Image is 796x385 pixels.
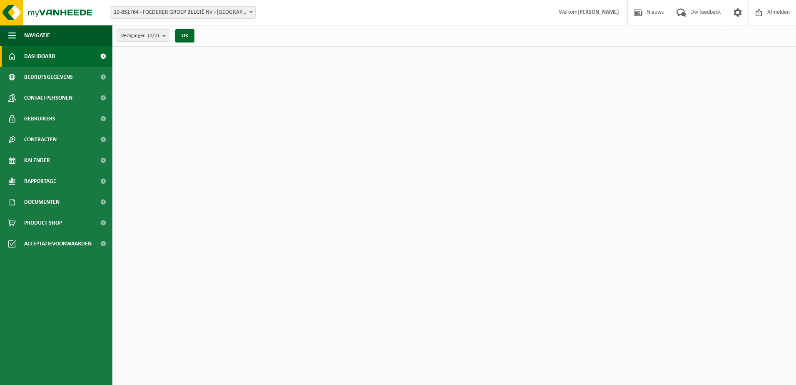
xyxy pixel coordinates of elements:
span: Bedrijfsgegevens [24,67,73,87]
span: Contactpersonen [24,87,72,108]
span: Navigatie [24,25,50,46]
span: 10-851764 - FOEDERER GROEP BELGIË NV - HASSELT [110,7,255,18]
span: 10-851764 - FOEDERER GROEP BELGIË NV - HASSELT [110,6,256,19]
span: Rapportage [24,171,56,192]
button: Vestigingen(2/2) [117,29,170,42]
span: Product Shop [24,212,62,233]
count: (2/2) [148,33,159,38]
span: Kalender [24,150,50,171]
strong: [PERSON_NAME] [577,9,619,15]
span: Acceptatievoorwaarden [24,233,92,254]
span: Dashboard [24,46,55,67]
span: Contracten [24,129,57,150]
button: OK [175,29,194,42]
span: Gebruikers [24,108,55,129]
span: Documenten [24,192,60,212]
span: Vestigingen [121,30,159,42]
